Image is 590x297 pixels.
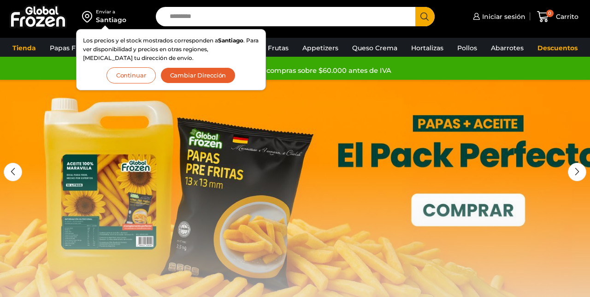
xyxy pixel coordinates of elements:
[218,37,243,44] strong: Santiago
[348,39,402,57] a: Queso Crema
[415,7,435,26] button: Search button
[82,9,96,24] img: address-field-icon.svg
[480,12,525,21] span: Iniciar sesión
[486,39,528,57] a: Abarrotes
[535,6,581,28] a: 0 Carrito
[106,67,156,83] button: Continuar
[96,9,126,15] div: Enviar a
[298,39,343,57] a: Appetizers
[533,39,582,57] a: Descuentos
[453,39,482,57] a: Pollos
[96,15,126,24] div: Santiago
[546,10,554,17] span: 0
[8,39,41,57] a: Tienda
[471,7,525,26] a: Iniciar sesión
[407,39,448,57] a: Hortalizas
[45,39,94,57] a: Papas Fritas
[554,12,578,21] span: Carrito
[83,36,259,63] p: Los precios y el stock mostrados corresponden a . Para ver disponibilidad y precios en otras regi...
[160,67,236,83] button: Cambiar Dirección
